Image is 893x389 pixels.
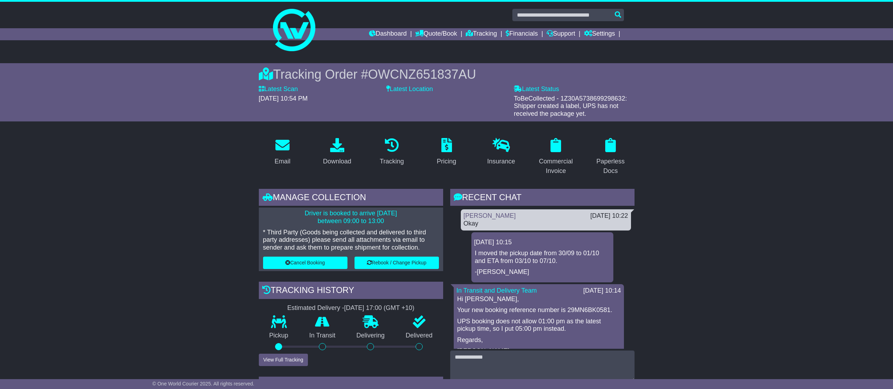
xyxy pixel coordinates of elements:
[457,287,537,294] a: In Transit and Delivery Team
[323,157,351,166] div: Download
[355,257,439,269] button: Rebook / Change Pickup
[537,157,575,176] div: Commercial Invoice
[380,157,404,166] div: Tracking
[386,85,433,93] label: Latest Location
[457,347,620,355] p: [PERSON_NAME]
[274,157,290,166] div: Email
[259,332,299,340] p: Pickup
[299,332,346,340] p: In Transit
[583,287,621,295] div: [DATE] 10:14
[415,28,457,40] a: Quote/Book
[263,210,439,225] p: Driver is booked to arrive [DATE] between 09:00 to 13:00
[587,136,635,178] a: Paperless Docs
[450,189,635,208] div: RECENT CHAT
[584,28,615,40] a: Settings
[457,295,620,303] p: Hi [PERSON_NAME],
[318,136,356,169] a: Download
[487,157,515,166] div: Insurance
[153,381,255,387] span: © One World Courier 2025. All rights reserved.
[466,28,497,40] a: Tracking
[395,332,443,340] p: Delivered
[259,189,443,208] div: Manage collection
[514,95,627,117] span: ToBeCollected - 1Z30A5738699298632: Shipper created a label, UPS has not received the package yet.
[475,268,610,276] p: -[PERSON_NAME]
[464,212,516,219] a: [PERSON_NAME]
[263,257,347,269] button: Cancel Booking
[506,28,538,40] a: Financials
[457,306,620,314] p: Your new booking reference number is 29MN6BK0581.
[474,239,611,246] div: [DATE] 10:15
[346,332,395,340] p: Delivering
[547,28,575,40] a: Support
[475,250,610,265] p: I moved the pickup date from 30/09 to 01/10 and ETA from 03/10 to 07/10.
[259,304,443,312] div: Estimated Delivery -
[259,95,308,102] span: [DATE] 10:54 PM
[432,136,461,169] a: Pricing
[532,136,580,178] a: Commercial Invoice
[483,136,520,169] a: Insurance
[457,318,620,333] p: UPS booking does not allow 01:00 pm as the latest pickup time, so I put 05:00 pm instead.
[259,67,635,82] div: Tracking Order #
[457,336,620,344] p: Regards,
[514,85,559,93] label: Latest Status
[464,220,628,228] div: Okay
[259,354,308,366] button: View Full Tracking
[259,282,443,301] div: Tracking history
[375,136,408,169] a: Tracking
[368,67,476,82] span: OWCNZ651837AU
[344,304,415,312] div: [DATE] 17:00 (GMT +10)
[259,85,298,93] label: Latest Scan
[437,157,456,166] div: Pricing
[369,28,407,40] a: Dashboard
[591,157,630,176] div: Paperless Docs
[263,229,439,252] p: * Third Party (Goods being collected and delivered to third party addresses) please send all atta...
[270,136,295,169] a: Email
[590,212,628,220] div: [DATE] 10:22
